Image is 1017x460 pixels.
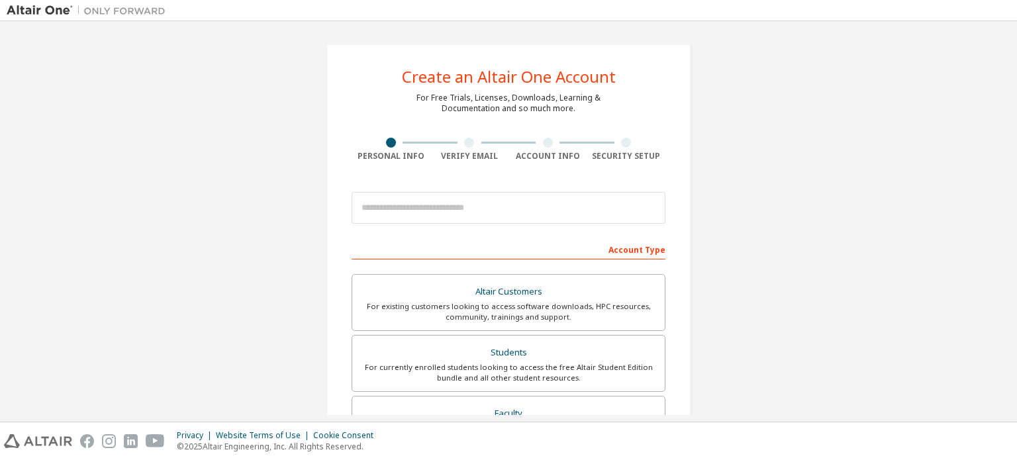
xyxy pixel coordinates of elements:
div: Faculty [360,404,657,423]
div: For currently enrolled students looking to access the free Altair Student Edition bundle and all ... [360,362,657,383]
img: linkedin.svg [124,434,138,448]
div: For existing customers looking to access software downloads, HPC resources, community, trainings ... [360,301,657,322]
div: Personal Info [352,151,430,161]
div: Privacy [177,430,216,441]
div: For Free Trials, Licenses, Downloads, Learning & Documentation and so much more. [416,93,601,114]
div: Security Setup [587,151,666,161]
img: youtube.svg [146,434,165,448]
img: Altair One [7,4,172,17]
div: Altair Customers [360,283,657,301]
div: Account Info [508,151,587,161]
img: instagram.svg [102,434,116,448]
div: Create an Altair One Account [402,69,616,85]
div: Students [360,344,657,362]
img: altair_logo.svg [4,434,72,448]
div: Website Terms of Use [216,430,313,441]
div: Cookie Consent [313,430,381,441]
img: facebook.svg [80,434,94,448]
div: Verify Email [430,151,509,161]
p: © 2025 Altair Engineering, Inc. All Rights Reserved. [177,441,381,452]
div: Account Type [352,238,665,259]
